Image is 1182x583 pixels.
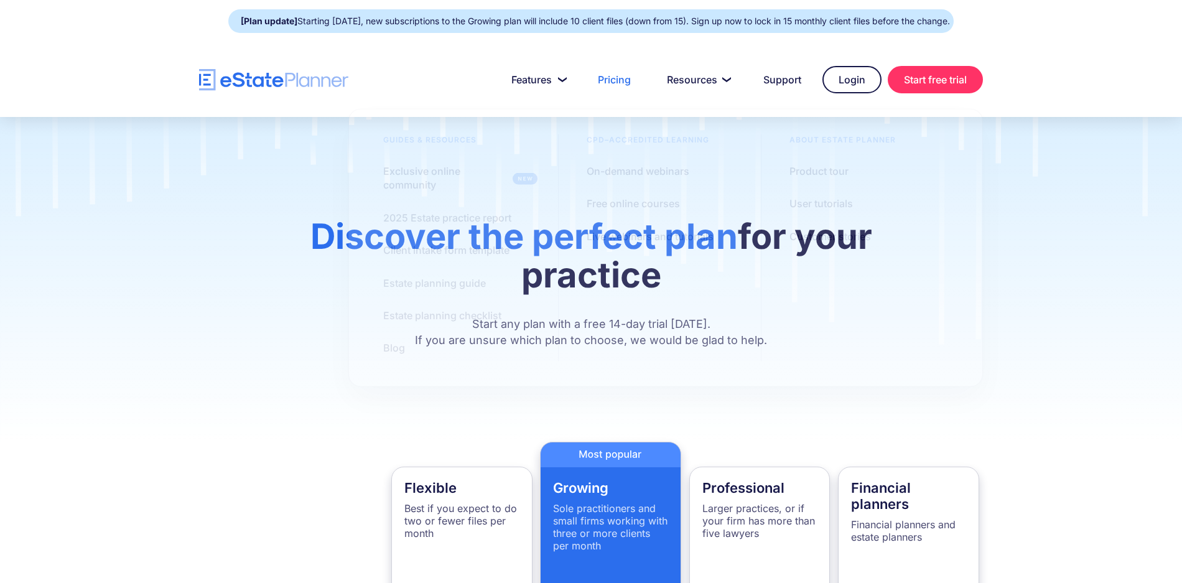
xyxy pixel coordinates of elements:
[587,229,714,243] div: Live webinars and tutorials
[774,223,886,249] a: Customer stories
[310,215,738,258] span: Discover the perfect plan
[383,210,511,224] div: 2025 Estate practice report
[702,502,817,539] p: Larger practices, or if your firm has more than five lawyers
[571,190,696,217] a: Free online courses
[774,134,911,152] div: About estate planner
[571,134,725,152] div: CPD–accredited learning
[383,309,501,322] div: Estate planning checklist
[383,243,510,257] div: Client intake form template
[383,164,508,192] div: Exclusive online community
[404,502,519,539] p: Best if you expect to do two or fewer files per month
[255,316,927,348] p: Start any plan with a free 14-day trial [DATE]. If you are unsure which plan to choose, we would ...
[571,223,729,249] a: Live webinars and tutorials
[774,190,868,217] a: User tutorials
[368,204,527,230] a: 2025 Estate practice report
[241,12,950,30] div: Starting [DATE], new subscriptions to the Growing plan will include 10 client files (down from 15...
[496,67,577,92] a: Features
[789,229,871,243] div: Customer stories
[789,197,853,210] div: User tutorials
[241,16,297,26] strong: [Plan update]
[851,518,966,543] p: Financial planners and estate planners
[774,158,864,184] a: Product tour
[404,480,519,496] h4: Flexible
[748,67,816,92] a: Support
[652,67,742,92] a: Resources
[553,480,668,496] h4: Growing
[199,69,348,91] a: home
[587,197,680,210] div: Free online courses
[702,480,817,496] h4: Professional
[368,134,492,152] div: Guides & resources
[368,335,421,361] a: Blog
[888,66,983,93] a: Start free trial
[851,480,966,512] h4: Financial planners
[383,341,405,355] div: Blog
[583,67,646,92] a: Pricing
[368,302,517,329] a: Estate planning checklist
[571,158,705,184] a: On-demand webinars
[822,66,882,93] a: Login
[368,237,525,263] a: Client intake form template
[383,276,486,289] div: Estate planning guide
[368,269,501,296] a: Estate planning guide
[368,158,545,198] a: Exclusive online community
[789,164,849,178] div: Product tour
[587,164,689,178] div: On-demand webinars
[255,217,927,307] h1: for your practice
[553,502,668,552] p: Sole practitioners and small firms working with three or more clients per month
